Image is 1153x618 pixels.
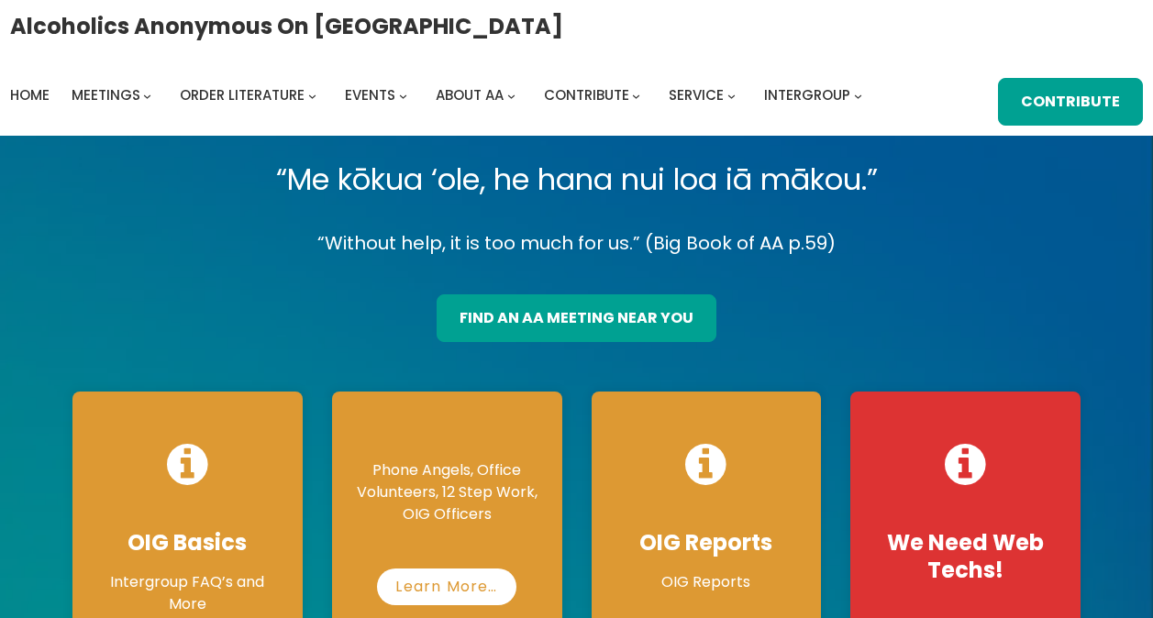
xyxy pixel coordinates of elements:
[669,85,724,105] span: Service
[669,83,724,108] a: Service
[10,85,50,105] span: Home
[437,294,716,342] a: find an aa meeting near you
[869,529,1062,584] h4: We Need Web Techs!
[91,529,284,557] h4: OIG Basics
[544,85,629,105] span: Contribute
[610,529,804,557] h4: OIG Reports
[345,83,395,108] a: Events
[610,571,804,593] p: OIG Reports
[998,78,1143,126] a: Contribute
[764,83,850,108] a: Intergroup
[764,85,850,105] span: Intergroup
[72,85,140,105] span: Meetings
[632,91,640,99] button: Contribute submenu
[544,83,629,108] a: Contribute
[507,91,516,99] button: About AA submenu
[143,91,151,99] button: Meetings submenu
[377,568,516,605] a: Learn More…
[345,85,395,105] span: Events
[399,91,407,99] button: Events submenu
[854,91,862,99] button: Intergroup submenu
[10,6,563,46] a: Alcoholics Anonymous on [GEOGRAPHIC_DATA]
[91,571,284,615] p: Intergroup FAQ’s and More
[72,83,140,108] a: Meetings
[10,83,869,108] nav: Intergroup
[436,83,504,108] a: About AA
[58,227,1095,259] p: “Without help, it is too much for us.” (Big Book of AA p.59)
[10,83,50,108] a: Home
[308,91,316,99] button: Order Literature submenu
[180,85,305,105] span: Order Literature
[727,91,736,99] button: Service submenu
[58,154,1095,205] p: “Me kōkua ‘ole, he hana nui loa iā mākou.”
[436,85,504,105] span: About AA
[350,459,544,525] p: Phone Angels, Office Volunteers, 12 Step Work, OIG Officers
